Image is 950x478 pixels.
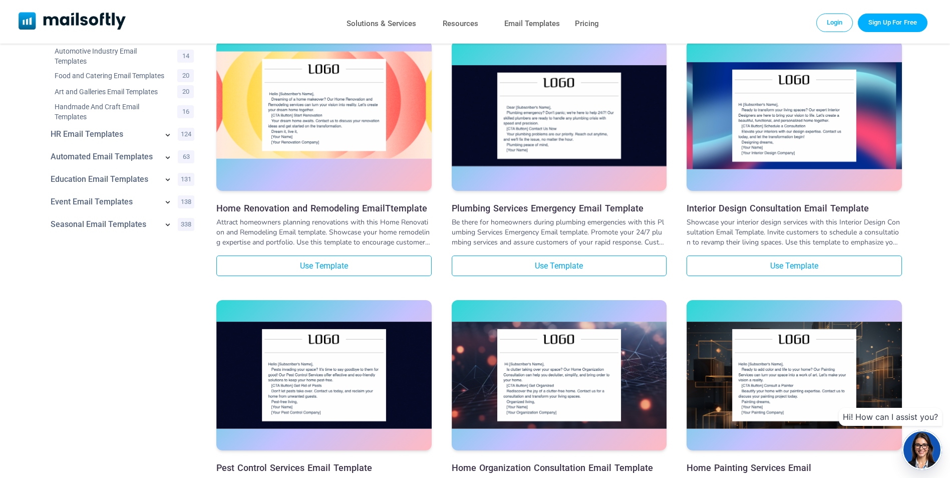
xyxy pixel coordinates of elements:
a: Mailsoftly [19,12,126,32]
a: Show subcategories for HR Email Templates [163,130,173,142]
img: Home Renovation and Remodeling EmailTtemplate [216,52,432,158]
a: Show subcategories for Event Email Templates [163,197,173,209]
a: Show subcategories for Education Email Templates [163,174,173,186]
a: Category [55,102,165,122]
a: Home Painting Services Email [687,300,902,453]
a: Pest Control Services Email Template [216,300,432,453]
a: Trial [858,14,927,32]
a: Show subcategories for Automated Email Templates [163,152,173,164]
a: Pest Control Services Email Template [216,462,432,473]
a: Category [51,174,158,184]
div: Showcase your interior design services with this Interior Design Consultation Email Template. Inv... [687,217,902,248]
a: Pricing [575,17,599,31]
a: Category [55,87,165,97]
img: Home Painting Services Email [687,322,902,428]
a: Interior Design Consultation Email Template [687,203,902,213]
a: Show subcategories for Seasonal+Email+Templates [163,219,173,231]
a: Category [51,219,158,229]
a: Home Organization Consultation Email Template [452,462,667,473]
a: Plumbing Services Emergency Email Template [452,41,667,193]
a: Category [55,71,165,81]
a: Home Renovation and Remodeling EmailTtemplate [216,203,432,213]
a: Resources [443,17,478,31]
a: Category [51,152,158,162]
a: Use Template [452,256,667,276]
a: Category [51,129,158,139]
a: Login [816,14,853,32]
a: Category [55,46,165,66]
img: Plumbing Services Emergency Email Template [452,65,667,166]
div: Hi! How can I assist you? [839,408,942,426]
a: Use Template [216,256,432,276]
a: Plumbing Services Emergency Email Template [452,203,667,213]
a: Solutions & Services [347,17,416,31]
a: Home Organization Consultation Email Template [452,300,667,453]
img: Home Organization Consultation Email Template [452,322,667,428]
img: agent [902,431,942,468]
a: Interior Design Consultation Email Template [687,41,902,193]
img: Mailsoftly Logo [19,12,126,30]
div: Attract homeowners planning renovations with this Home Renovation and Remodeling Email template. ... [216,217,432,248]
a: Category [51,197,158,207]
a: Email Templates [504,17,560,31]
a: Home Renovation and Remodeling EmailTtemplate [216,41,432,193]
img: Interior Design Consultation Email Template [687,62,902,169]
a: Home Painting Services Email [687,462,902,473]
div: Be there for homeowners during plumbing emergencies with this Plumbing Services Emergency Email t... [452,217,667,248]
img: Pest Control Services Email Template [216,322,432,428]
a: Use Template [687,256,902,276]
